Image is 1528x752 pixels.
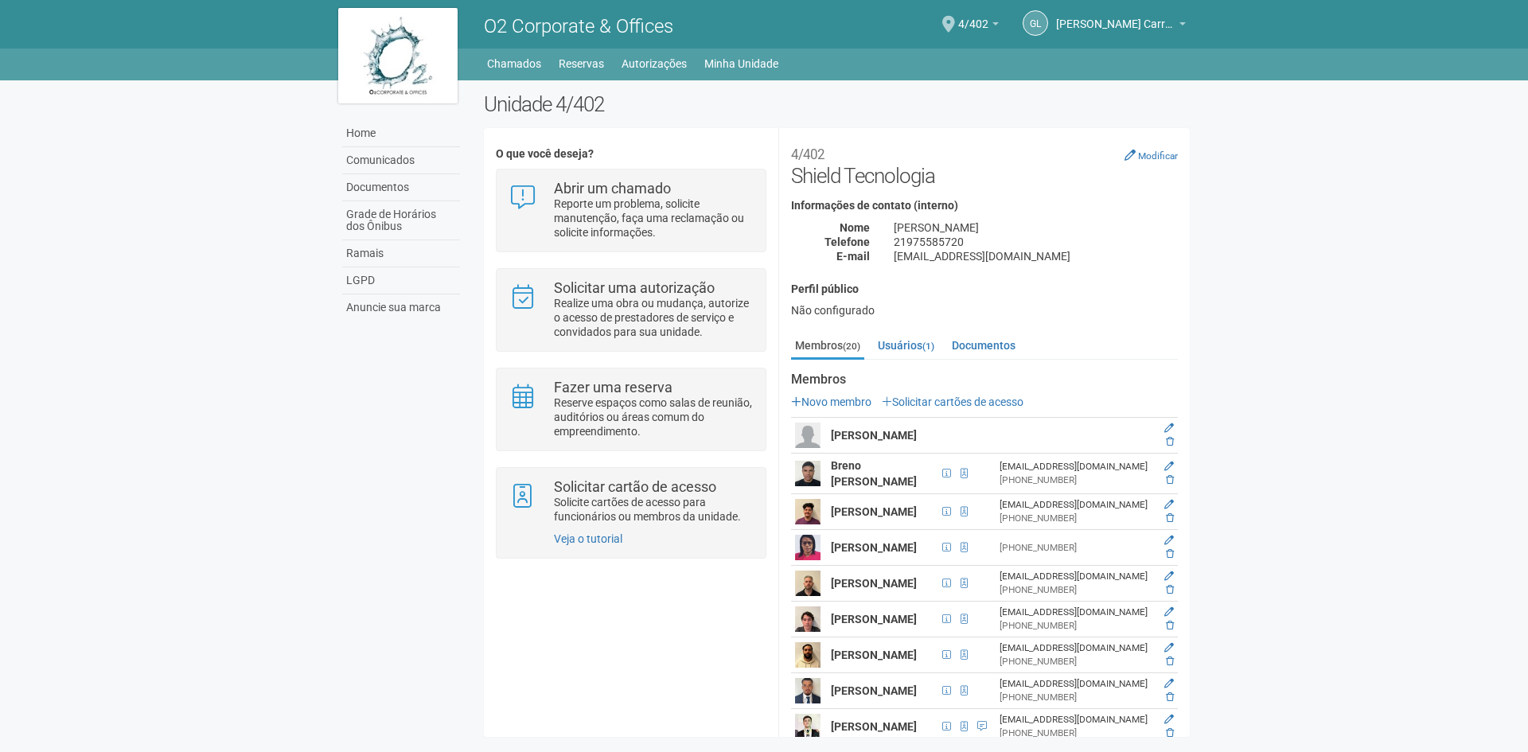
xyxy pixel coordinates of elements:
img: user.png [795,714,821,739]
a: Editar membro [1164,571,1174,582]
a: 4/402 [958,20,999,33]
div: [EMAIL_ADDRESS][DOMAIN_NAME] [1000,641,1151,655]
a: Editar membro [1164,423,1174,434]
strong: [PERSON_NAME] [831,541,917,554]
strong: Fazer uma reserva [554,379,672,395]
strong: Solicitar uma autorização [554,279,715,296]
a: Autorizações [622,53,687,75]
span: O2 Corporate & Offices [484,15,673,37]
div: [PHONE_NUMBER] [1000,691,1151,704]
span: Gabriel Lemos Carreira dos Reis [1056,2,1175,30]
strong: [PERSON_NAME] [831,720,917,733]
h4: Perfil público [791,283,1178,295]
a: Anuncie sua marca [342,294,460,321]
a: LGPD [342,267,460,294]
div: [PHONE_NUMBER] [1000,619,1151,633]
a: Excluir membro [1166,692,1174,703]
a: Home [342,120,460,147]
h4: Informações de contato (interno) [791,200,1178,212]
div: [PHONE_NUMBER] [1000,727,1151,740]
img: user.png [795,535,821,560]
a: Fazer uma reserva Reserve espaços como salas de reunião, auditórios ou áreas comum do empreendime... [509,380,753,438]
a: Membros(20) [791,333,864,360]
a: Excluir membro [1166,584,1174,595]
small: (20) [843,341,860,352]
a: Excluir membro [1166,512,1174,524]
h2: Unidade 4/402 [484,92,1190,116]
strong: Telefone [824,236,870,248]
a: Minha Unidade [704,53,778,75]
img: user.png [795,499,821,524]
a: Veja o tutorial [554,532,622,545]
p: Reporte um problema, solicite manutenção, faça uma reclamação ou solicite informações. [554,197,754,240]
div: 21975585720 [882,235,1190,249]
strong: Breno [PERSON_NAME] [831,459,917,488]
a: Excluir membro [1166,436,1174,447]
strong: [PERSON_NAME] [831,577,917,590]
div: [EMAIL_ADDRESS][DOMAIN_NAME] [1000,460,1151,473]
img: user.png [795,571,821,596]
a: Documentos [948,333,1019,357]
div: Não configurado [791,303,1178,318]
span: 4/402 [958,2,988,30]
img: user.png [795,642,821,668]
div: [PERSON_NAME] [882,220,1190,235]
div: [EMAIL_ADDRESS][DOMAIN_NAME] [1000,677,1151,691]
a: Editar membro [1164,461,1174,472]
div: [PHONE_NUMBER] [1000,583,1151,597]
a: Usuários(1) [874,333,938,357]
a: Editar membro [1164,499,1174,510]
a: [PERSON_NAME] Carreira dos Reis [1056,20,1186,33]
small: 4/402 [791,146,824,162]
img: user.png [795,423,821,448]
a: Solicitar uma autorização Realize uma obra ou mudança, autorize o acesso de prestadores de serviç... [509,281,753,339]
p: Solicite cartões de acesso para funcionários ou membros da unidade. [554,495,754,524]
strong: E-mail [836,250,870,263]
a: Excluir membro [1166,727,1174,738]
a: Excluir membro [1166,548,1174,559]
a: Chamados [487,53,541,75]
a: Excluir membro [1166,656,1174,667]
img: user.png [795,678,821,703]
strong: [PERSON_NAME] [831,649,917,661]
a: Excluir membro [1166,620,1174,631]
h4: O que você deseja? [496,148,766,160]
strong: Abrir um chamado [554,180,671,197]
a: Abrir um chamado Reporte um problema, solicite manutenção, faça uma reclamação ou solicite inform... [509,181,753,240]
div: [EMAIL_ADDRESS][DOMAIN_NAME] [1000,570,1151,583]
strong: [PERSON_NAME] [831,505,917,518]
strong: [PERSON_NAME] [831,684,917,697]
a: Editar membro [1164,678,1174,689]
a: GL [1023,10,1048,36]
a: Reservas [559,53,604,75]
small: (1) [922,341,934,352]
div: [PHONE_NUMBER] [1000,541,1151,555]
p: Reserve espaços como salas de reunião, auditórios ou áreas comum do empreendimento. [554,395,754,438]
a: Editar membro [1164,642,1174,653]
div: [PHONE_NUMBER] [1000,512,1151,525]
h2: Shield Tecnologia [791,140,1178,188]
p: Realize uma obra ou mudança, autorize o acesso de prestadores de serviço e convidados para sua un... [554,296,754,339]
div: [PHONE_NUMBER] [1000,655,1151,668]
a: Editar membro [1164,535,1174,546]
div: [EMAIL_ADDRESS][DOMAIN_NAME] [1000,713,1151,727]
div: [EMAIL_ADDRESS][DOMAIN_NAME] [882,249,1190,263]
a: Ramais [342,240,460,267]
div: [EMAIL_ADDRESS][DOMAIN_NAME] [1000,498,1151,512]
strong: Nome [840,221,870,234]
strong: [PERSON_NAME] [831,613,917,625]
a: Novo membro [791,395,871,408]
small: Modificar [1138,150,1178,162]
img: user.png [795,606,821,632]
a: Editar membro [1164,714,1174,725]
a: Excluir membro [1166,474,1174,485]
a: Modificar [1125,149,1178,162]
a: Grade de Horários dos Ônibus [342,201,460,240]
strong: [PERSON_NAME] [831,429,917,442]
a: Solicitar cartão de acesso Solicite cartões de acesso para funcionários ou membros da unidade. [509,480,753,524]
div: [EMAIL_ADDRESS][DOMAIN_NAME] [1000,606,1151,619]
img: user.png [795,461,821,486]
a: Documentos [342,174,460,201]
strong: Membros [791,372,1178,387]
a: Comunicados [342,147,460,174]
